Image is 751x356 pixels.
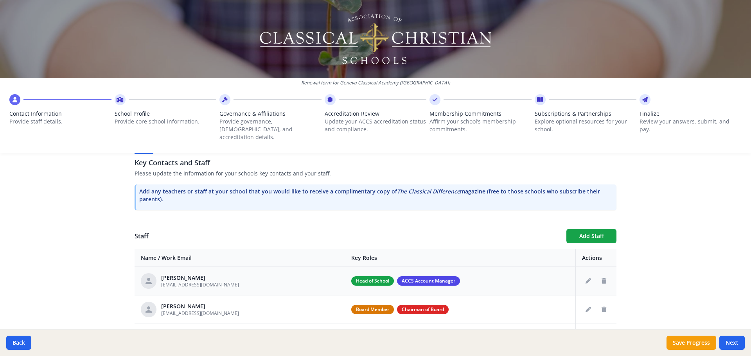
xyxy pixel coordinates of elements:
[429,118,532,133] p: Affirm your school’s membership commitments.
[259,12,493,66] img: Logo
[6,336,31,350] button: Back
[115,118,217,125] p: Provide core school information.
[161,274,239,282] div: [PERSON_NAME]
[9,118,111,125] p: Provide staff details.
[135,249,345,267] th: Name / Work Email
[535,118,637,133] p: Explore optional resources for your school.
[219,118,322,141] p: Provide governance, [DEMOGRAPHIC_DATA], and accreditation details.
[219,110,322,118] span: Governance & Affiliations
[161,310,239,317] span: [EMAIL_ADDRESS][DOMAIN_NAME]
[598,303,610,316] button: Delete staff
[345,249,576,267] th: Key Roles
[397,305,449,314] span: Chairman of Board
[351,305,394,314] span: Board Member
[535,110,637,118] span: Subscriptions & Partnerships
[115,110,217,118] span: School Profile
[397,276,460,286] span: ACCS Account Manager
[161,302,239,310] div: [PERSON_NAME]
[429,110,532,118] span: Membership Commitments
[576,249,617,267] th: Actions
[598,275,610,287] button: Delete staff
[161,281,239,288] span: [EMAIL_ADDRESS][DOMAIN_NAME]
[667,336,716,350] button: Save Progress
[640,110,742,118] span: Finalize
[582,275,595,287] button: Edit staff
[640,118,742,133] p: Review your answers, submit, and pay.
[135,231,560,241] h1: Staff
[566,229,616,243] button: Add Staff
[325,110,427,118] span: Accreditation Review
[325,118,427,133] p: Update your ACCS accreditation status and compliance.
[9,110,111,118] span: Contact Information
[582,303,595,316] button: Edit staff
[351,276,394,286] span: Head of School
[719,336,745,350] button: Next
[135,157,616,168] h3: Key Contacts and Staff
[135,170,616,177] p: Please update the information for your schools key contacts and your staff.
[397,188,460,195] i: The Classical Difference
[139,188,613,203] p: Add any teachers or staff at your school that you would like to receive a complimentary copy of m...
